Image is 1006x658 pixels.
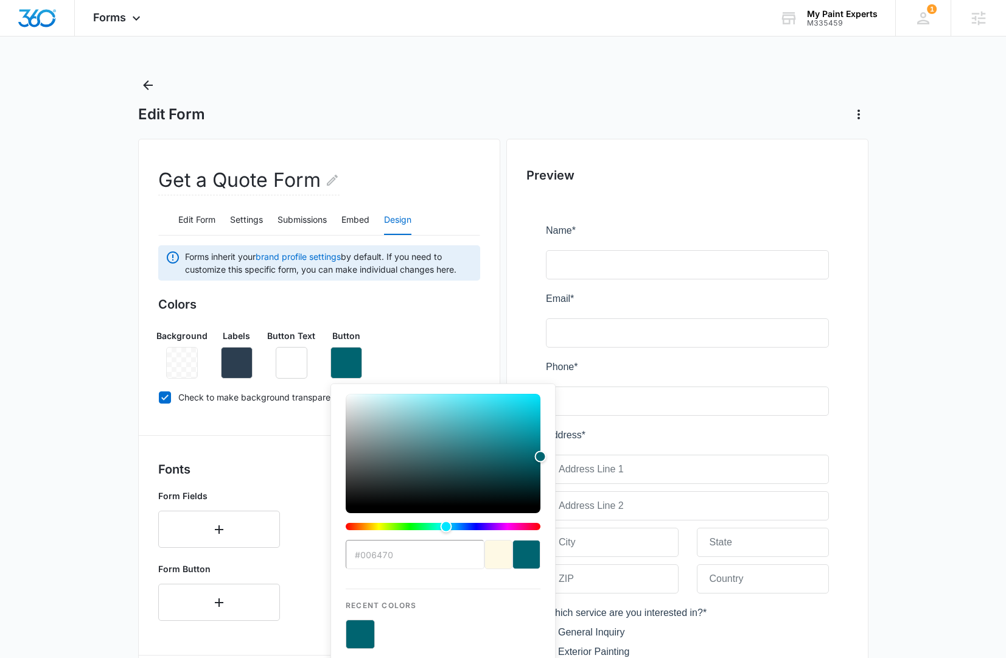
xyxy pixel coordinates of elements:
button: Design [384,206,411,235]
p: Background [156,329,208,342]
p: Form Button [158,562,280,575]
div: color-picker [346,394,540,540]
div: current color selection [512,540,540,569]
label: House Washing & Pressure Washing [12,460,172,475]
label: General Inquiry [12,402,79,416]
h3: Fonts [158,460,480,478]
button: Edit Form [178,206,215,235]
span: Forms inherit your by default. If you need to customize this specific form, you can make individu... [185,250,473,276]
div: Hue [346,523,540,530]
span: Forms [93,11,126,24]
a: brand profile settings [256,251,341,262]
input: State [151,304,284,334]
label: Deck & Fence Refinishing [12,480,124,494]
h3: Colors [158,295,480,313]
span: 1 [927,4,937,14]
input: color-picker-input [346,540,484,569]
p: Button Text [267,329,315,342]
label: Interior Painting [12,441,80,455]
h2: Get a Quote Form [158,166,340,195]
div: account id [807,19,878,27]
button: Embed [341,206,369,235]
button: Settings [230,206,263,235]
p: Labels [223,329,250,342]
button: Submissions [278,206,327,235]
div: account name [807,9,878,19]
label: Exterior Painting [12,421,83,436]
p: Form Fields [158,489,280,502]
label: Check to make background transparent [158,391,480,404]
button: Actions [849,105,868,124]
p: Button [332,329,360,342]
p: Recent Colors [346,589,540,611]
input: Country [151,341,284,370]
button: Back [138,75,158,95]
button: Edit Form Name [325,166,340,195]
div: previous color [484,540,512,569]
h2: Preview [526,166,848,184]
h1: Edit Form [138,105,205,124]
div: Color [346,394,540,506]
div: notifications count [927,4,937,14]
span: Submit [8,584,38,594]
